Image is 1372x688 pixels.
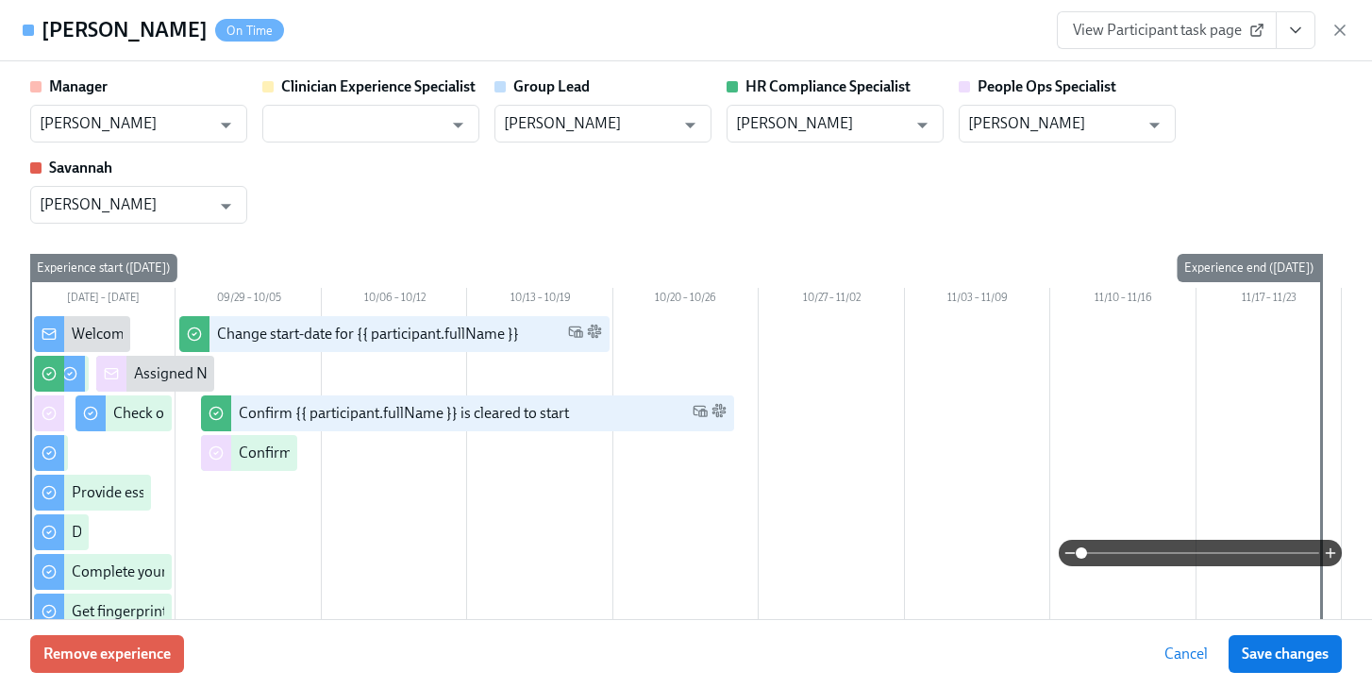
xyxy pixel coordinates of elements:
span: Work Email [693,403,708,425]
h4: [PERSON_NAME] [42,16,208,44]
div: Confirm {{ participant.fullName }} is cleared to start [239,403,569,424]
div: Check out our recommended laptop specs [113,403,384,424]
button: Save changes [1229,635,1342,673]
div: Confirm cleared by People Ops [239,443,438,463]
strong: HR Compliance Specialist [745,77,911,95]
div: Welcome from the Charlie Health Compliance Team 👋 [72,324,427,344]
div: 11/03 – 11/09 [905,288,1050,312]
div: Do your background check in Checkr [72,522,307,543]
div: 09/29 – 10/05 [176,288,321,312]
div: Experience start ([DATE]) [29,254,177,282]
strong: Savannah [49,159,112,176]
strong: Group Lead [513,77,590,95]
button: Open [211,192,241,221]
button: Open [1140,110,1169,140]
div: 10/06 – 10/12 [322,288,467,312]
div: Change start-date for {{ participant.fullName }} [217,324,519,344]
a: View Participant task page [1057,11,1277,49]
div: 11/10 – 11/16 [1050,288,1196,312]
span: Cancel [1164,645,1208,663]
span: Remove experience [43,645,171,663]
div: [DATE] – [DATE] [30,288,176,312]
strong: Clinician Experience Specialist [281,77,476,95]
span: Slack [587,324,602,345]
button: Cancel [1151,635,1221,673]
div: Get fingerprinted [72,601,183,622]
button: Remove experience [30,635,184,673]
button: Open [908,110,937,140]
span: View Participant task page [1073,21,1261,40]
div: 10/27 – 11/02 [759,288,904,312]
div: 10/20 – 10/26 [613,288,759,312]
span: Save changes [1242,645,1329,663]
button: Open [676,110,705,140]
div: Provide essential professional documentation [72,482,366,503]
div: Assigned New Hire [134,363,258,384]
span: On Time [215,24,284,38]
button: Open [211,110,241,140]
div: 11/17 – 11/23 [1196,288,1342,312]
span: Slack [711,403,727,425]
strong: Manager [49,77,108,95]
button: View task page [1276,11,1315,49]
div: Complete your drug screening [72,562,267,582]
div: 10/13 – 10/19 [467,288,612,312]
strong: People Ops Specialist [978,77,1116,95]
div: Experience end ([DATE]) [1177,254,1321,282]
button: Open [443,110,473,140]
span: Work Email [568,324,583,345]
